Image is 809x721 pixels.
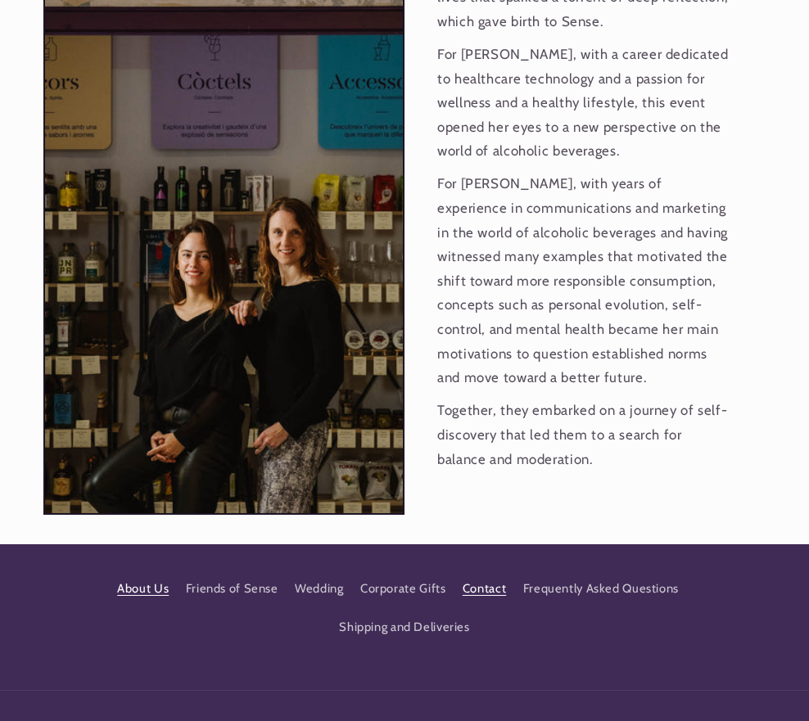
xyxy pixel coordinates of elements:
font: Together, they embarked on a journey of self-discovery that led them to a search for balance and ... [437,402,727,466]
a: Friends of Sense [186,570,278,609]
font: Wedding [295,581,343,596]
a: Wedding [295,570,343,609]
font: Contact [463,581,506,596]
a: About Us [117,579,169,608]
a: Corporate Gifts [360,570,445,609]
a: Frequently Asked Questions [523,570,679,609]
font: Friends of Sense [186,581,278,596]
font: About Us [117,581,169,596]
font: Frequently Asked Questions [523,581,679,596]
font: For [PERSON_NAME], with a career dedicated to healthcare technology and a passion for wellness an... [437,46,728,159]
font: Corporate Gifts [360,581,445,596]
font: Shipping and Deliveries [339,620,470,634]
a: Shipping and Deliveries [339,609,470,647]
font: For [PERSON_NAME], with years of experience in communications and marketing in the world of alcoh... [437,175,728,385]
a: Contact [463,570,506,609]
